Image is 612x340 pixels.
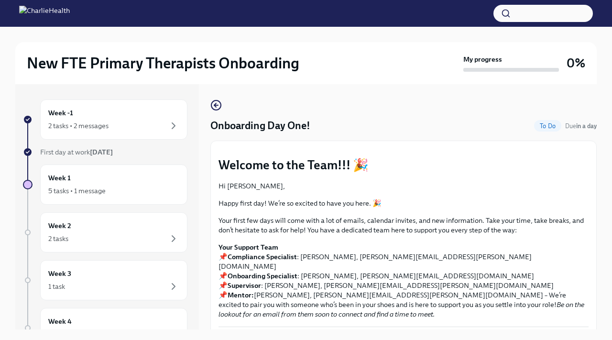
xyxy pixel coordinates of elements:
[48,234,68,243] div: 2 tasks
[219,242,589,319] p: 📌 : [PERSON_NAME], [PERSON_NAME][EMAIL_ADDRESS][PERSON_NAME][DOMAIN_NAME] 📌 : [PERSON_NAME], [PER...
[219,181,589,191] p: Hi [PERSON_NAME],
[219,243,278,252] strong: Your Support Team
[48,186,106,196] div: 5 tasks • 1 message
[463,55,502,64] strong: My progress
[23,165,187,205] a: Week 15 tasks • 1 message
[48,108,73,118] h6: Week -1
[48,173,71,183] h6: Week 1
[48,282,65,291] div: 1 task
[23,147,187,157] a: First day at work[DATE]
[567,55,585,72] h3: 0%
[90,148,113,156] strong: [DATE]
[228,272,297,280] strong: Onboarding Specialist
[228,252,297,261] strong: Compliance Specialist
[27,54,299,73] h2: New FTE Primary Therapists Onboarding
[23,260,187,300] a: Week 31 task
[48,268,71,279] h6: Week 3
[534,122,561,130] span: To Do
[219,216,589,235] p: Your first few days will come with a lot of emails, calendar invites, and new information. Take y...
[23,212,187,252] a: Week 22 tasks
[19,6,70,21] img: CharlieHealth
[565,121,597,131] span: October 8th, 2025 10:00
[48,121,109,131] div: 2 tasks • 2 messages
[228,291,254,299] strong: Mentor:
[210,119,310,133] h4: Onboarding Day One!
[219,198,589,208] p: Happy first day! We’re so excited to have you here. 🎉
[219,156,589,174] p: Welcome to the Team!!! 🎉
[576,122,597,130] strong: in a day
[48,316,72,327] h6: Week 4
[565,122,597,130] span: Due
[228,281,261,290] strong: Supervisor
[23,99,187,140] a: Week -12 tasks • 2 messages
[40,148,113,156] span: First day at work
[48,220,71,231] h6: Week 2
